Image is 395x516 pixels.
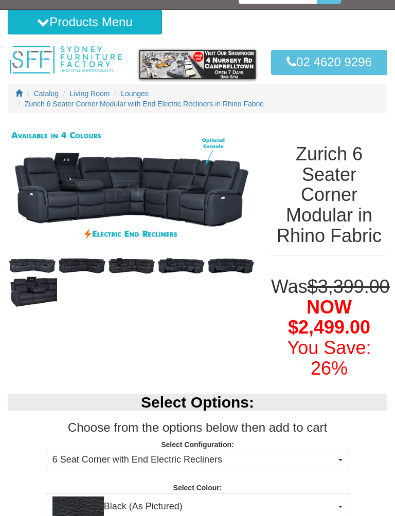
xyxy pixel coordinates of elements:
button: 6 Seat Corner with End Electric Recliners [46,450,349,470]
strong: Select Configuration: [161,440,234,449]
a: 02 4620 9296 [271,50,387,75]
h3: Choose from the options below then add to cart [8,421,387,434]
a: Zurich 6 Seater Corner Modular with End Electric Recliners in Rhino Fabric [25,100,264,108]
h1: Was [271,277,387,378]
h1: Zurich 6 Seater Corner Modular in Rhino Fabric [271,144,387,246]
a: Lounges [121,89,149,98]
font: You Save: 26% [288,337,371,379]
img: showroom.gif [139,50,256,79]
del: $3,399.00 [308,276,390,297]
img: Sydney Furniture Factory [8,45,124,75]
a: Catalog [34,89,59,98]
span: NOW $2,499.00 [288,297,370,338]
button: Products Menu [8,10,162,34]
a: Living Room [70,89,110,98]
strong: Select Colour: [173,484,222,492]
b: Select Options: [141,394,254,411]
span: 6 Seat Corner with End Electric Recliners [52,453,336,467]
